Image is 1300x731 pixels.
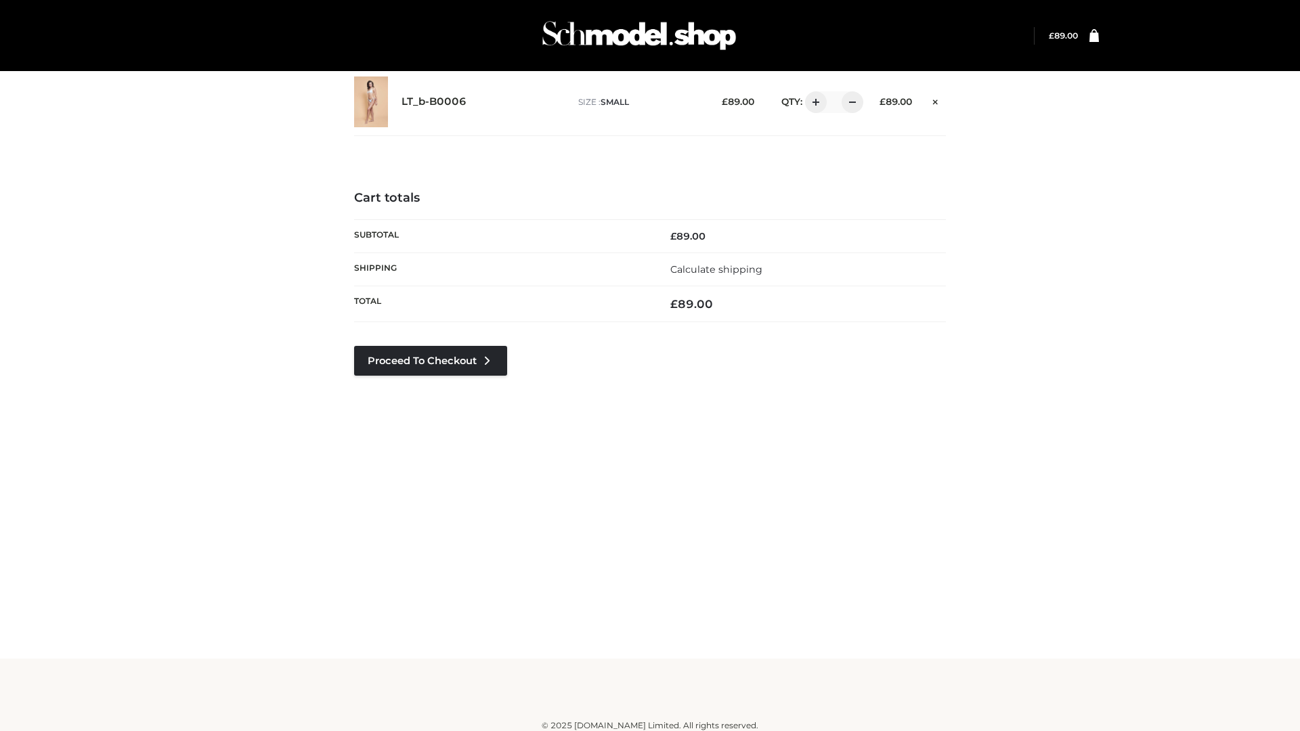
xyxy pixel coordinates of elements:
img: LT_b-B0006 - SMALL [354,76,388,127]
span: £ [670,230,676,242]
span: £ [670,297,678,311]
bdi: 89.00 [1049,30,1078,41]
a: LT_b-B0006 [402,95,467,108]
a: Remove this item [926,91,946,109]
a: Proceed to Checkout [354,346,507,376]
div: QTY: [768,91,859,113]
span: £ [880,96,886,107]
th: Shipping [354,252,650,286]
span: SMALL [601,97,629,107]
bdi: 89.00 [670,230,706,242]
span: £ [722,96,728,107]
span: £ [1049,30,1054,41]
a: Calculate shipping [670,263,762,275]
img: Schmodel Admin 964 [538,9,741,62]
bdi: 89.00 [880,96,912,107]
h4: Cart totals [354,191,946,206]
bdi: 89.00 [670,297,713,311]
bdi: 89.00 [722,96,754,107]
a: £89.00 [1049,30,1078,41]
th: Subtotal [354,219,650,252]
th: Total [354,286,650,322]
p: size : [578,96,701,108]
